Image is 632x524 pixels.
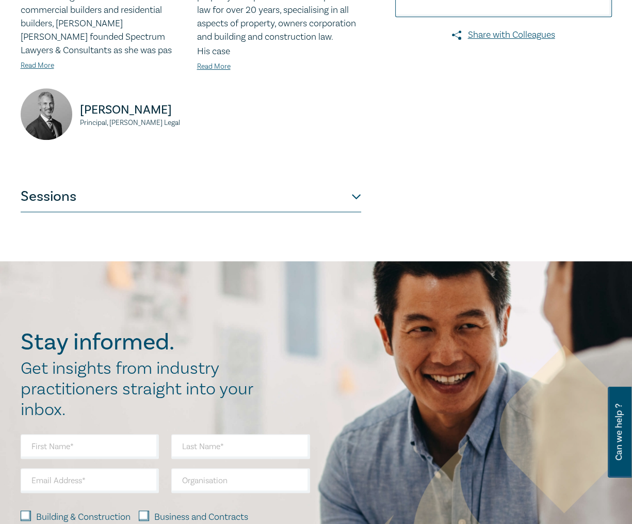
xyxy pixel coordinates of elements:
p: His case [197,45,361,58]
input: First Name* [21,434,159,459]
p: [PERSON_NAME] [80,102,185,118]
img: https://s3.ap-southeast-2.amazonaws.com/leo-cussen-store-production-content/Contacts/David%20Fair... [21,88,72,140]
input: Organisation [171,468,310,493]
label: Business and Contracts [154,511,248,524]
a: Read More [21,61,54,70]
span: Can we help ? [614,393,624,471]
input: Last Name* [171,434,310,459]
a: Share with Colleagues [395,28,612,42]
a: Read More [197,62,231,71]
label: Building & Construction [36,511,131,524]
input: Email Address* [21,468,159,493]
h2: Get insights from industry practitioners straight into your inbox. [21,358,264,420]
button: Sessions [21,181,361,212]
small: Principal, [PERSON_NAME] Legal [80,119,185,126]
h2: Stay informed. [21,329,264,356]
